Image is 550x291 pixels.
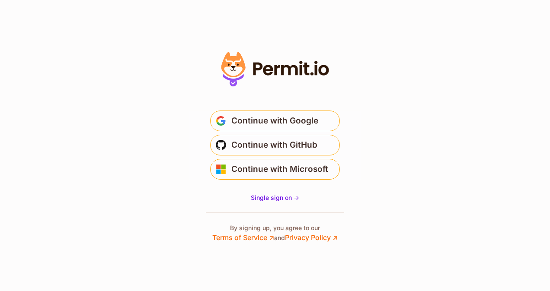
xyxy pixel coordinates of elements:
button: Continue with GitHub [210,135,340,155]
a: Privacy Policy ↗ [285,233,338,242]
span: Continue with Microsoft [231,162,328,176]
p: By signing up, you agree to our and [212,224,338,243]
span: Continue with Google [231,114,318,128]
a: Single sign on -> [251,193,299,202]
a: Terms of Service ↗ [212,233,274,242]
button: Continue with Microsoft [210,159,340,180]
button: Continue with Google [210,111,340,131]
span: Single sign on -> [251,194,299,201]
span: Continue with GitHub [231,138,317,152]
